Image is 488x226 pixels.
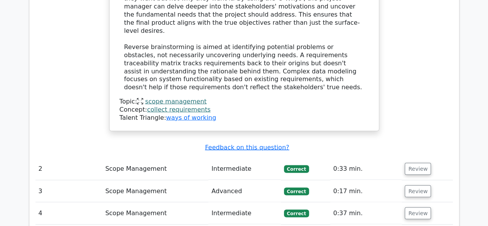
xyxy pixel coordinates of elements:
td: Advanced [208,180,280,202]
div: Concept: [120,105,369,114]
td: Scope Management [102,180,208,202]
td: Scope Management [102,158,208,180]
td: Intermediate [208,202,280,224]
div: Talent Triangle: [120,97,369,121]
td: 0:37 min. [330,202,402,224]
a: scope management [145,97,206,105]
button: Review [405,163,431,175]
div: Topic: [120,97,369,105]
span: Correct [284,209,309,217]
button: Review [405,207,431,219]
td: 4 [35,202,102,224]
span: Correct [284,187,309,195]
td: 2 [35,158,102,180]
td: Scope Management [102,202,208,224]
td: 3 [35,180,102,202]
a: Feedback on this question? [205,143,289,151]
td: Intermediate [208,158,280,180]
a: ways of working [166,114,216,121]
span: Correct [284,165,309,173]
td: 0:33 min. [330,158,402,180]
button: Review [405,185,431,197]
a: collect requirements [147,105,211,113]
td: 0:17 min. [330,180,402,202]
